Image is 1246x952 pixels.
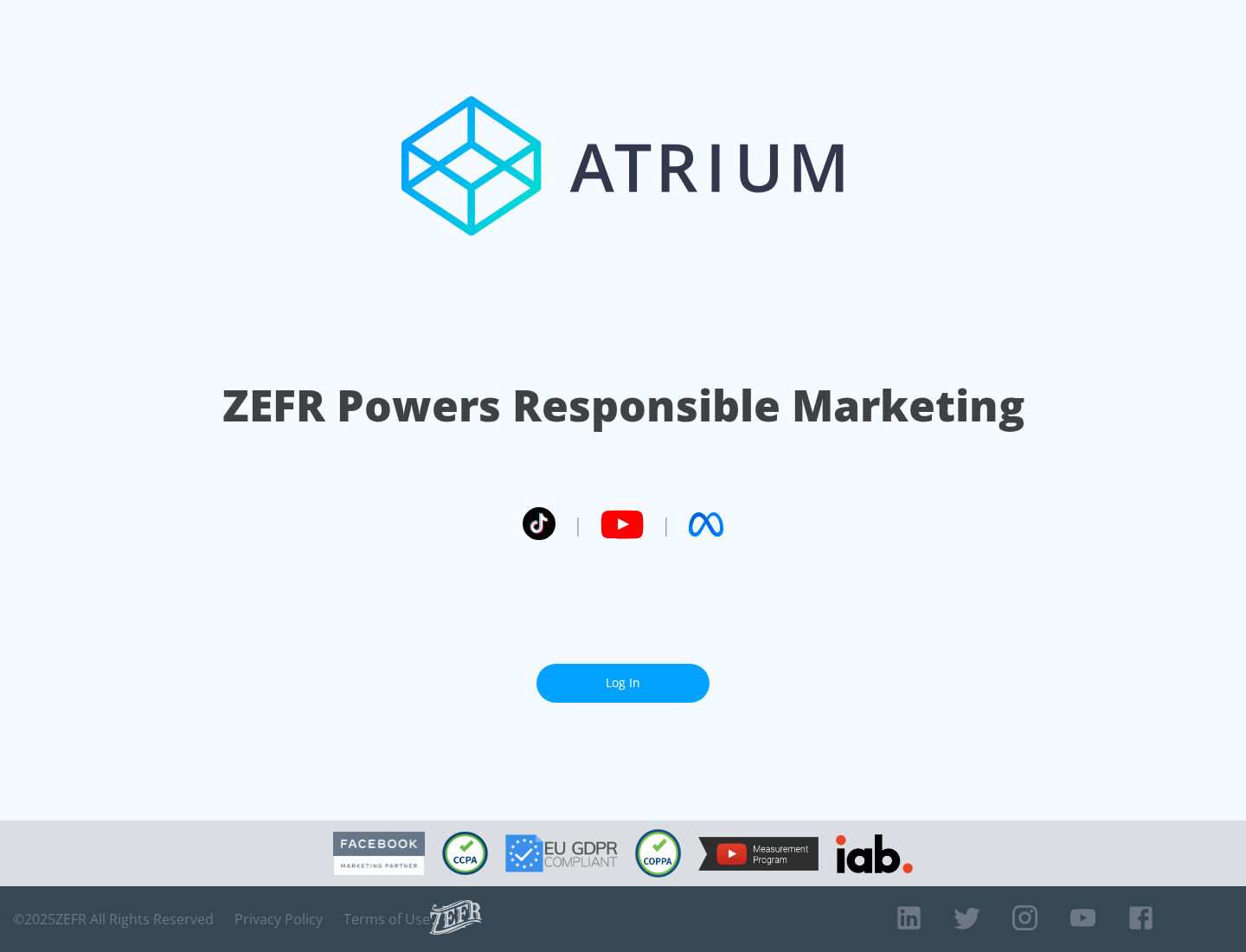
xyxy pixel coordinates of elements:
img: Facebook Marketing Partner [333,832,425,876]
img: GDPR Compliant [505,834,618,872]
img: IAB [836,834,913,873]
img: YouTube Measurement Program [698,837,819,871]
a: Log In [536,664,710,703]
span: | [661,511,671,537]
img: COPPA Compliant [635,829,681,878]
img: CCPA Compliant [442,832,488,875]
a: Terms of Use [344,910,430,928]
span: | [573,511,583,537]
a: Privacy Policy [234,910,323,928]
span: © 2025 ZEFR All Rights Reserved [13,910,214,928]
h1: ZEFR Powers Responsible Marketing [222,376,1024,435]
